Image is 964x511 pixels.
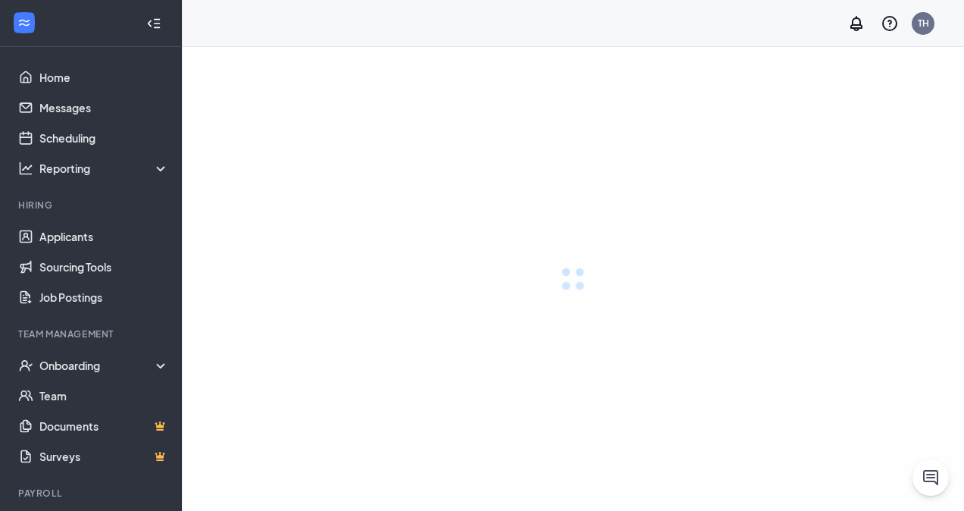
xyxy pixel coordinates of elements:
[18,199,166,212] div: Hiring
[18,358,33,373] svg: UserCheck
[146,16,161,31] svg: Collapse
[18,328,166,340] div: Team Management
[39,282,169,312] a: Job Postings
[18,161,33,176] svg: Analysis
[39,358,170,373] div: Onboarding
[39,92,169,123] a: Messages
[18,487,166,500] div: Payroll
[912,459,949,496] button: ChatActive
[847,14,865,33] svg: Notifications
[17,15,32,30] svg: WorkstreamLogo
[39,62,169,92] a: Home
[922,469,940,487] svg: ChatActive
[39,411,169,441] a: DocumentsCrown
[918,17,929,30] div: TH
[39,381,169,411] a: Team
[881,14,899,33] svg: QuestionInfo
[39,221,169,252] a: Applicants
[39,161,170,176] div: Reporting
[39,441,169,472] a: SurveysCrown
[39,252,169,282] a: Sourcing Tools
[39,123,169,153] a: Scheduling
